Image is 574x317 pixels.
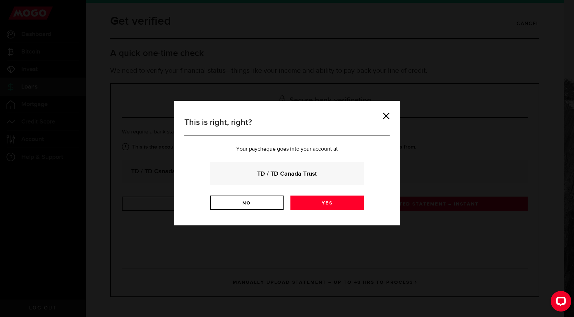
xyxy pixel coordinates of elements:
iframe: LiveChat chat widget [545,288,574,317]
a: No [210,196,284,210]
strong: TD / TD Canada Trust [219,169,355,178]
p: Your paycheque goes into your account at [184,146,390,152]
h3: This is right, right? [184,116,390,136]
a: Yes [290,196,364,210]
